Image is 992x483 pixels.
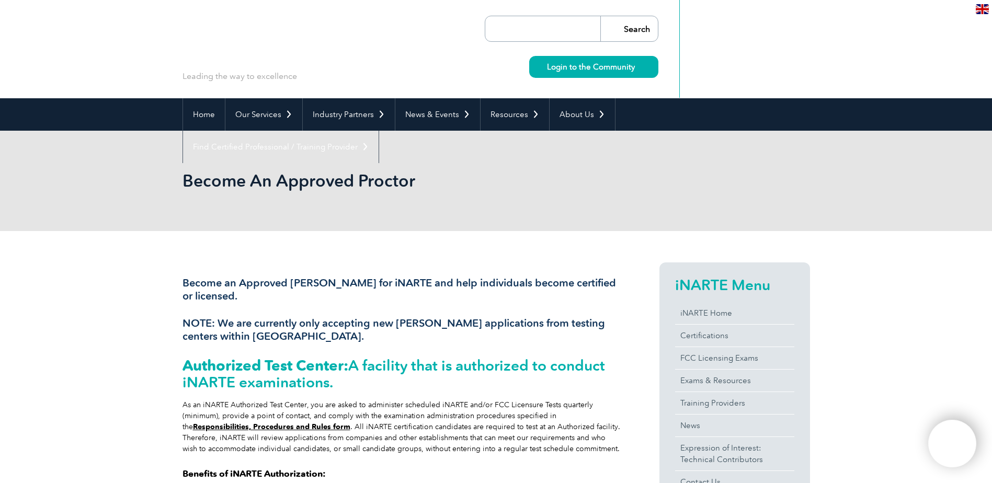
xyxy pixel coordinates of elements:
a: Exams & Resources [675,370,794,392]
a: Industry Partners [303,98,395,131]
a: Home [183,98,225,131]
p: Leading the way to excellence [183,71,297,82]
img: svg+xml;nitro-empty-id=MzU0OjIyMw==-1;base64,PHN2ZyB2aWV3Qm94PSIwIDAgMTEgMTEiIHdpZHRoPSIxMSIgaGVp... [635,64,641,70]
a: About Us [550,98,615,131]
div: As an iNARTE Authorized Test Center, you are asked to administer scheduled iNARTE and/or FCC Lice... [183,399,622,454]
a: Login to the Community [529,56,658,78]
strong: Authorized Test Center: [183,356,348,374]
h3: NOTE: We are currently only accepting new [PERSON_NAME] applications from testing centers within ... [183,317,622,343]
a: Find Certified Professional / Training Provider [183,131,379,163]
a: Resources [481,98,549,131]
a: Training Providers [675,392,794,414]
h2: iNARTE Menu [675,277,794,293]
strong: Benefits of iNARTE Authorization: [183,468,326,479]
img: en [976,4,989,14]
h3: Become an Approved [PERSON_NAME] for iNARTE and help individuals become certified or licensed. [183,277,622,303]
a: News [675,415,794,436]
input: Search [600,16,658,41]
img: svg+xml;nitro-empty-id=OTIzOjExNg==-1;base64,PHN2ZyB2aWV3Qm94PSIwIDAgNDAwIDQwMCIgd2lkdGg9IjQwMCIg... [939,431,965,457]
a: Expression of Interest:Technical Contributors [675,437,794,470]
h2: Become An Approved Proctor [183,172,622,189]
a: Responsibilities, Procedures and Rules form [193,422,350,431]
a: iNARTE Home [675,302,794,324]
a: News & Events [395,98,480,131]
h2: A facility that is authorized to conduct iNARTE examinations. [183,357,622,390]
a: Our Services [225,98,302,131]
a: FCC Licensing Exams [675,347,794,369]
a: Certifications [675,325,794,347]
